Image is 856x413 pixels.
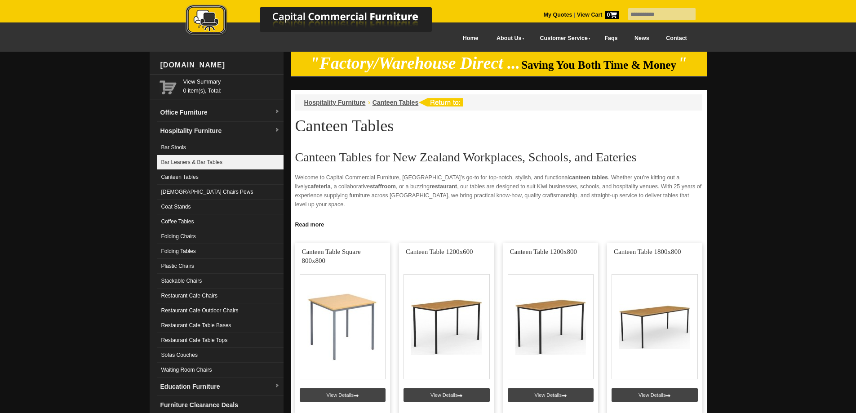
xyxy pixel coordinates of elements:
[157,333,284,348] a: Restaurant Cafe Table Tops
[430,183,457,190] strong: restaurant
[657,28,695,49] a: Contact
[291,218,707,229] a: Click to read more
[418,98,463,107] img: return to
[157,185,284,200] a: [DEMOGRAPHIC_DATA] Chairs Pews
[157,200,284,214] a: Coat Stands
[157,303,284,318] a: Restaurant Cafe Outdoor Chairs
[157,229,284,244] a: Folding Chairs
[161,4,475,40] a: Capital Commercial Furniture Logo
[368,98,370,107] li: ›
[307,183,330,190] strong: cafeteria
[295,173,702,209] p: Welcome to Capital Commercial Furniture, [GEOGRAPHIC_DATA]’s go-to for top-notch, stylish, and fu...
[370,183,396,190] strong: staffroom
[157,52,284,79] div: [DOMAIN_NAME]
[569,174,608,181] strong: canteen tables
[275,128,280,133] img: dropdown
[157,363,284,377] a: Waiting Room Chairs
[157,214,284,229] a: Coffee Tables
[157,348,284,363] a: Sofas Couches
[157,318,284,333] a: Restaurant Cafe Table Bases
[157,289,284,303] a: Restaurant Cafe Chairs
[304,99,366,106] a: Hospitality Furniture
[295,117,702,134] h1: Canteen Tables
[183,77,280,94] span: 0 item(s), Total:
[544,12,572,18] a: My Quotes
[157,103,284,122] a: Office Furnituredropdown
[157,122,284,140] a: Hospitality Furnituredropdown
[157,140,284,155] a: Bar Stools
[157,377,284,396] a: Education Furnituredropdown
[295,151,702,164] h2: Canteen Tables for New Zealand Workplaces, Schools, and Eateries
[275,383,280,389] img: dropdown
[678,54,687,72] em: "
[157,259,284,274] a: Plastic Chairs
[487,28,530,49] a: About Us
[530,28,596,49] a: Customer Service
[577,12,619,18] strong: View Cart
[605,11,619,19] span: 0
[157,170,284,185] a: Canteen Tables
[295,216,702,230] h2: Why Choose Our Canteen Tables?
[161,4,475,37] img: Capital Commercial Furniture Logo
[275,109,280,115] img: dropdown
[626,28,657,49] a: News
[596,28,626,49] a: Faqs
[575,12,619,18] a: View Cart0
[157,274,284,289] a: Stackable Chairs
[157,155,284,170] a: Bar Leaners & Bar Tables
[310,54,520,72] em: "Factory/Warehouse Direct ...
[183,77,280,86] a: View Summary
[521,59,676,71] span: Saving You Both Time & Money
[373,99,418,106] a: Canteen Tables
[157,244,284,259] a: Folding Tables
